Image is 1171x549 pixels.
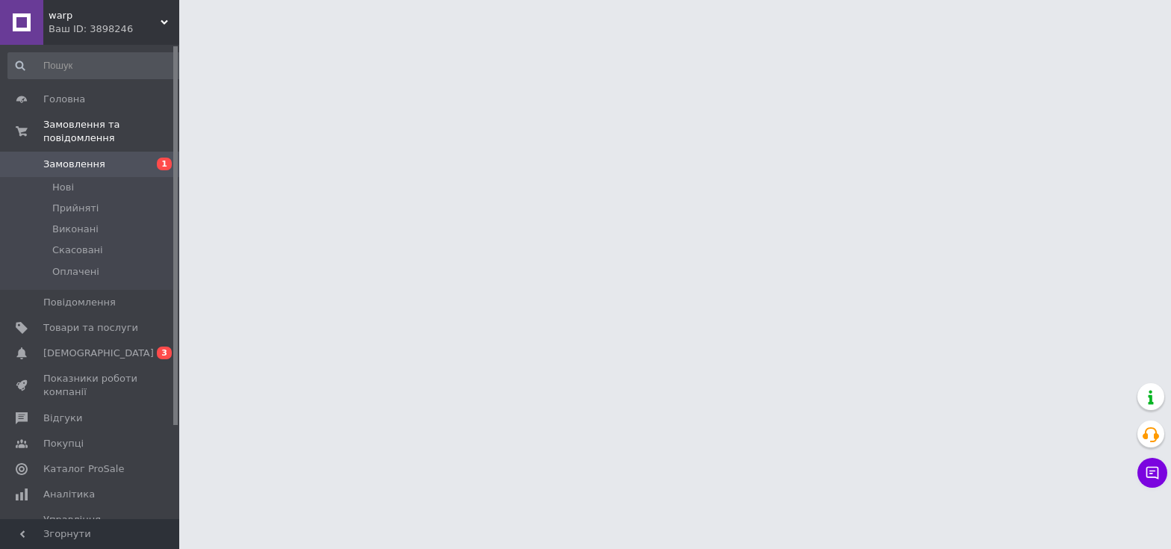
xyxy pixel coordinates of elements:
span: warp [49,9,161,22]
span: 1 [157,158,172,170]
span: Скасовані [52,244,103,257]
span: Показники роботи компанії [43,372,138,399]
span: Нові [52,181,74,194]
span: Головна [43,93,85,106]
input: Пошук [7,52,184,79]
span: Управління сайтом [43,513,138,540]
span: [DEMOGRAPHIC_DATA] [43,347,154,360]
span: Покупці [43,437,84,450]
span: 3 [157,347,172,359]
div: Ваш ID: 3898246 [49,22,179,36]
span: Товари та послуги [43,321,138,335]
span: Замовлення та повідомлення [43,118,179,145]
span: Замовлення [43,158,105,171]
span: Прийняті [52,202,99,215]
button: Чат з покупцем [1137,458,1167,488]
span: Аналітика [43,488,95,501]
span: Виконані [52,223,99,236]
span: Повідомлення [43,296,116,309]
span: Каталог ProSale [43,462,124,476]
span: Оплачені [52,265,99,279]
span: Відгуки [43,412,82,425]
